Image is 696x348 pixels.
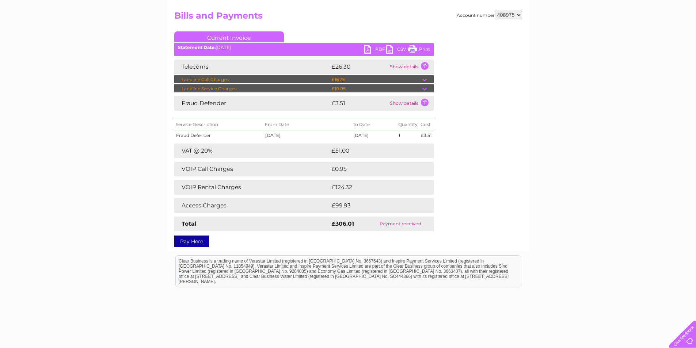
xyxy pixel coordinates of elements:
td: VAT @ 20% [174,144,330,158]
td: £10.05 [330,84,422,93]
a: Water [567,31,581,37]
td: 1 [397,131,419,140]
td: £16.25 [330,75,422,84]
td: VOIP Call Charges [174,162,330,176]
td: Fraud Defender [174,96,330,111]
img: logo.png [24,19,62,41]
td: £3.51 [330,96,388,111]
a: Contact [647,31,665,37]
td: £26.30 [330,60,388,74]
td: £51.00 [330,144,418,158]
td: Show details [388,60,434,74]
a: Telecoms [606,31,628,37]
div: Clear Business is a trading name of Verastar Limited (registered in [GEOGRAPHIC_DATA] No. 3667643... [176,4,521,35]
a: Print [408,45,430,56]
td: Access Charges [174,198,330,213]
td: Landline Service Charges [174,84,330,93]
td: Payment received [368,217,434,231]
a: Current Invoice [174,31,284,42]
td: £3.51 [419,131,433,140]
th: Service Description [174,118,264,131]
strong: £306.01 [332,220,354,227]
td: Telecoms [174,60,330,74]
td: £0.95 [330,162,417,176]
td: £124.32 [330,180,420,195]
b: Statement Date: [178,45,216,50]
td: [DATE] [351,131,397,140]
th: To Date [351,118,397,131]
a: Pay Here [174,236,209,247]
th: From Date [263,118,351,131]
a: Log out [672,31,689,37]
td: Show details [388,96,434,111]
a: 0333 014 3131 [558,4,609,13]
th: Cost [419,118,433,131]
a: Blog [632,31,643,37]
a: PDF [364,45,386,56]
strong: Total [182,220,197,227]
td: VOIP Rental Charges [174,180,330,195]
td: Landline Call Charges [174,75,330,84]
td: £99.93 [330,198,419,213]
a: Energy [586,31,602,37]
th: Quantity [397,118,419,131]
td: [DATE] [263,131,351,140]
div: Account number [457,11,522,19]
td: Fraud Defender [174,131,264,140]
div: [DATE] [174,45,434,50]
h2: Bills and Payments [174,11,522,24]
a: CSV [386,45,408,56]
